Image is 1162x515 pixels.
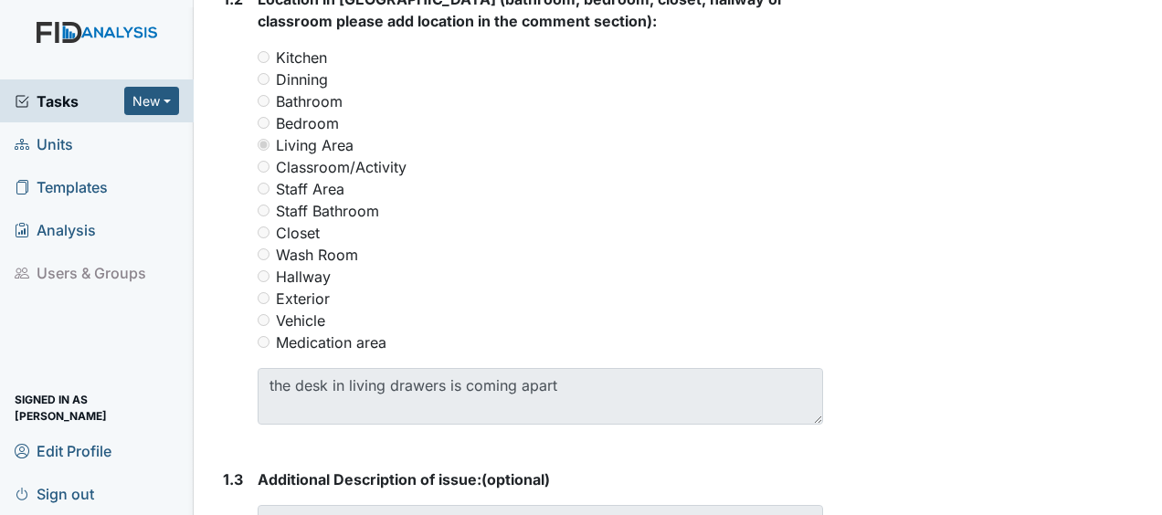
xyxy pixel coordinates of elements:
[276,222,320,244] label: Closet
[276,310,325,331] label: Vehicle
[15,394,179,422] span: Signed in as [PERSON_NAME]
[15,436,111,465] span: Edit Profile
[258,51,269,63] input: Kitchen
[15,173,108,201] span: Templates
[276,178,344,200] label: Staff Area
[258,468,823,490] strong: (optional)
[276,47,327,68] label: Kitchen
[276,266,331,288] label: Hallway
[258,314,269,326] input: Vehicle
[276,288,330,310] label: Exterior
[258,205,269,216] input: Staff Bathroom
[15,90,124,112] a: Tasks
[124,87,179,115] button: New
[276,156,407,178] label: Classroom/Activity
[15,215,96,244] span: Analysis
[223,468,243,490] label: 1.3
[258,139,269,151] input: Living Area
[258,117,269,129] input: Bedroom
[258,270,269,282] input: Hallway
[258,336,269,348] input: Medication area
[258,95,269,107] input: Bathroom
[276,112,339,134] label: Bedroom
[276,134,354,156] label: Living Area
[15,130,73,158] span: Units
[15,479,94,508] span: Sign out
[258,183,269,194] input: Staff Area
[276,68,328,90] label: Dinning
[258,292,269,304] input: Exterior
[258,161,269,173] input: Classroom/Activity
[258,73,269,85] input: Dinning
[258,226,269,238] input: Closet
[276,244,358,266] label: Wash Room
[276,90,343,112] label: Bathroom
[258,368,823,425] textarea: the desk in living drawers is coming apart
[276,331,386,353] label: Medication area
[258,248,269,260] input: Wash Room
[276,200,379,222] label: Staff Bathroom
[258,470,481,489] span: Additional Description of issue:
